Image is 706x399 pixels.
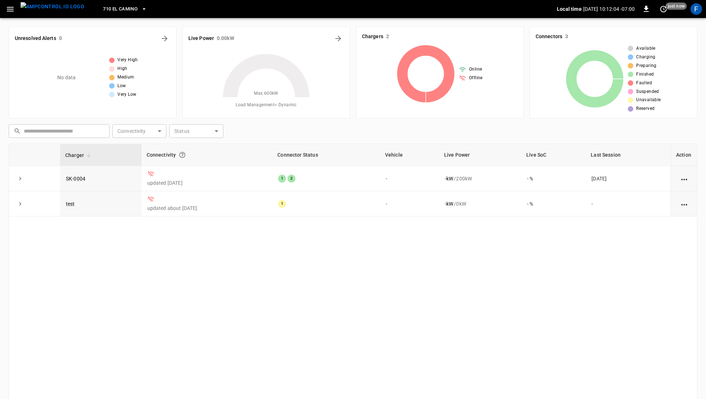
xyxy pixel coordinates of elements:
[521,191,586,216] td: - %
[15,173,26,184] button: expand row
[636,88,659,95] span: Suspended
[380,166,439,191] td: -
[15,198,26,209] button: expand row
[159,33,170,44] button: All Alerts
[103,5,138,13] span: 710 El Camino
[15,35,56,42] h6: Unresolved Alerts
[147,148,268,161] div: Connectivity
[658,3,669,15] button: set refresh interval
[66,201,75,207] a: test
[117,74,134,81] span: Medium
[254,90,278,97] span: Max. 600 kW
[586,166,671,191] td: [DATE]
[147,205,267,212] p: updated about [DATE]
[445,175,515,182] div: / 200 kW
[217,35,234,42] h6: 0.00 kW
[278,175,286,183] div: 1
[362,33,383,41] h6: Chargers
[445,175,453,182] p: - kW
[59,35,62,42] h6: 0
[671,144,697,166] th: Action
[521,166,586,191] td: - %
[117,65,128,72] span: High
[287,175,295,183] div: 2
[536,33,562,41] h6: Connectors
[188,35,214,42] h6: Live Power
[117,57,138,64] span: Very High
[176,148,189,161] button: Connection between the charger and our software.
[636,45,656,52] span: Available
[636,71,654,78] span: Finished
[583,5,635,13] p: [DATE] 10:12:04 -07:00
[21,2,84,11] img: ampcontrol.io logo
[636,62,657,70] span: Preparing
[439,144,521,166] th: Live Power
[636,80,652,87] span: Faulted
[272,144,380,166] th: Connector Status
[666,3,687,10] span: just now
[100,2,150,16] button: 710 El Camino
[445,200,453,207] p: - kW
[380,191,439,216] td: -
[680,200,689,207] div: action cell options
[636,97,661,104] span: Unavailable
[332,33,344,44] button: Energy Overview
[117,82,126,90] span: Low
[445,200,515,207] div: / 0 kW
[680,175,689,182] div: action cell options
[565,33,568,41] h6: 3
[469,66,482,73] span: Online
[636,105,654,112] span: Reserved
[636,54,655,61] span: Charging
[380,144,439,166] th: Vehicle
[65,151,93,160] span: Charger
[147,179,267,187] p: updated [DATE]
[557,5,582,13] p: Local time
[386,33,389,41] h6: 2
[66,176,85,181] a: SK-0004
[586,191,671,216] td: -
[521,144,586,166] th: Live SoC
[691,3,702,15] div: profile-icon
[117,91,136,98] span: Very Low
[278,200,286,208] div: 1
[57,74,76,81] p: No data
[236,102,297,109] span: Load Management = Dynamic
[586,144,671,166] th: Last Session
[469,75,483,82] span: Offline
